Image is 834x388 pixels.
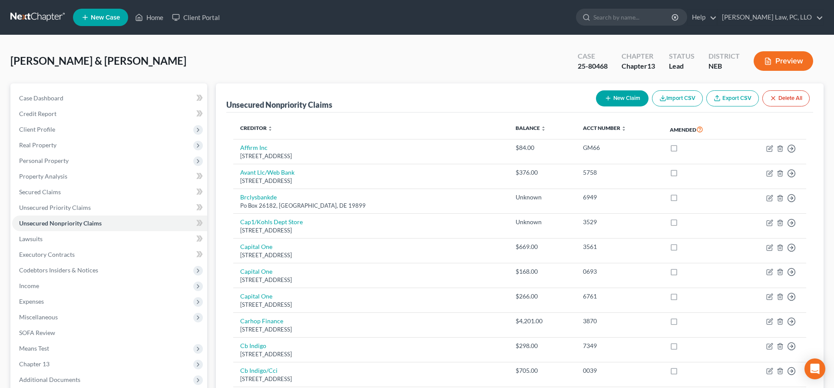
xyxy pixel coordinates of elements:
span: 13 [647,62,655,70]
div: Chapter [622,61,655,71]
div: 0693 [583,267,656,276]
div: Lead [669,61,695,71]
span: Secured Claims [19,188,61,196]
span: Means Test [19,345,49,352]
div: Unsecured Nonpriority Claims [226,99,332,110]
div: $168.00 [516,267,569,276]
a: Home [131,10,168,25]
a: Credit Report [12,106,207,122]
a: Acct Number unfold_more [583,125,626,131]
div: 0039 [583,366,656,375]
div: [STREET_ADDRESS] [240,276,502,284]
div: Open Intercom Messenger [804,358,825,379]
span: Real Property [19,141,56,149]
div: $705.00 [516,366,569,375]
div: [STREET_ADDRESS] [240,226,502,235]
span: Executory Contracts [19,251,75,258]
div: 6761 [583,292,656,301]
i: unfold_more [268,126,273,131]
a: Avant Llc/Web Bank [240,169,295,176]
div: Status [669,51,695,61]
div: 25-80468 [578,61,608,71]
span: Lawsuits [19,235,43,242]
div: District [708,51,740,61]
span: New Case [91,14,120,21]
div: 6949 [583,193,656,202]
span: Additional Documents [19,376,80,383]
span: Personal Property [19,157,69,164]
div: GM66 [583,143,656,152]
span: Chapter 13 [19,360,50,368]
a: Help [688,10,717,25]
span: Unsecured Priority Claims [19,204,91,211]
div: 3561 [583,242,656,251]
button: Delete All [762,90,810,106]
div: [STREET_ADDRESS] [240,350,502,358]
a: Secured Claims [12,184,207,200]
span: Miscellaneous [19,313,58,321]
div: $84.00 [516,143,569,152]
a: SOFA Review [12,325,207,341]
button: Import CSV [652,90,703,106]
i: unfold_more [541,126,546,131]
a: Executory Contracts [12,247,207,262]
span: Unsecured Nonpriority Claims [19,219,102,227]
span: Case Dashboard [19,94,63,102]
a: Unsecured Priority Claims [12,200,207,216]
input: Search by name... [593,9,673,25]
i: unfold_more [621,126,626,131]
span: Property Analysis [19,172,67,180]
a: Balance unfold_more [516,125,546,131]
a: Client Portal [168,10,224,25]
div: [STREET_ADDRESS] [240,375,502,383]
div: $266.00 [516,292,569,301]
a: Cb Indigo [240,342,266,349]
a: Property Analysis [12,169,207,184]
a: Unsecured Nonpriority Claims [12,216,207,231]
a: Capital One [240,292,272,300]
a: Affirm Inc [240,144,268,151]
a: Creditor unfold_more [240,125,273,131]
div: Unknown [516,218,569,226]
div: $669.00 [516,242,569,251]
span: Codebtors Insiders & Notices [19,266,98,274]
a: Capital One [240,268,272,275]
div: $4,201.00 [516,317,569,325]
span: [PERSON_NAME] & [PERSON_NAME] [10,54,186,67]
a: Lawsuits [12,231,207,247]
a: Case Dashboard [12,90,207,106]
button: New Claim [596,90,649,106]
div: 3529 [583,218,656,226]
div: $298.00 [516,342,569,350]
div: [STREET_ADDRESS] [240,325,502,334]
span: Credit Report [19,110,56,117]
a: Brclysbankde [240,193,277,201]
div: 5758 [583,168,656,177]
span: Income [19,282,39,289]
button: Preview [754,51,813,71]
div: $376.00 [516,168,569,177]
div: Case [578,51,608,61]
a: [PERSON_NAME] Law, PC, LLO [718,10,823,25]
a: Export CSV [706,90,759,106]
a: Capital One [240,243,272,250]
div: [STREET_ADDRESS] [240,251,502,259]
div: NEB [708,61,740,71]
span: SOFA Review [19,329,55,336]
a: Cap1/Kohls Dept Store [240,218,303,226]
div: 3870 [583,317,656,325]
div: [STREET_ADDRESS] [240,301,502,309]
div: Po Box 26182, [GEOGRAPHIC_DATA], DE 19899 [240,202,502,210]
a: Cb Indigo/Cci [240,367,278,374]
a: Carhop Finance [240,317,283,325]
th: Amended [663,119,735,139]
div: [STREET_ADDRESS] [240,152,502,160]
div: Unknown [516,193,569,202]
div: [STREET_ADDRESS] [240,177,502,185]
span: Expenses [19,298,44,305]
div: Chapter [622,51,655,61]
div: 7349 [583,342,656,350]
span: Client Profile [19,126,55,133]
